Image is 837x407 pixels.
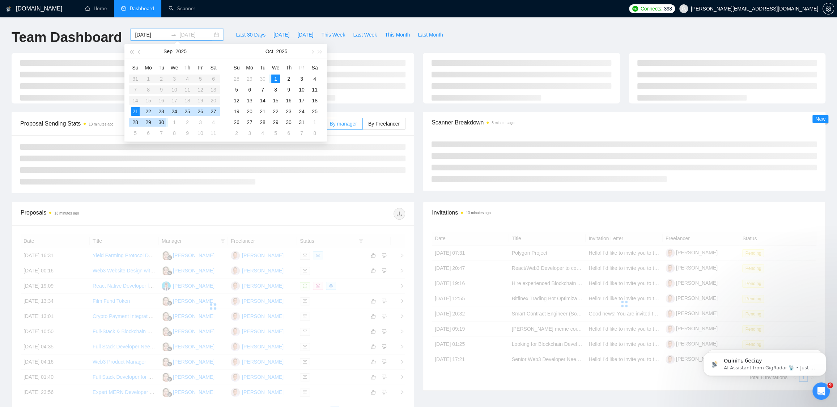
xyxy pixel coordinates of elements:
th: Su [129,62,142,73]
td: 2025-10-07 [256,84,269,95]
time: 5 minutes ago [492,121,514,125]
button: Emoji picker [23,237,29,243]
td: 2025-10-28 [256,117,269,128]
div: 23 [284,107,293,116]
td: 2025-10-27 [243,117,256,128]
div: 8 [271,85,280,94]
div: 21 [131,107,140,116]
div: Нажаль не допомогло [68,41,139,57]
td: 2025-10-05 [230,84,243,95]
td: 2025-10-17 [295,95,308,106]
td: 2025-11-08 [308,128,321,139]
button: setting [823,3,834,14]
td: 2025-09-23 [155,106,168,117]
div: У сапорт команди сьогодні вихідний, перепрошуємо за незручності 🙏 [12,131,113,145]
div: Доброго дня, [PERSON_NAME] передали 🙏 [6,103,119,126]
div: Нажаль не допомогло [74,46,133,53]
div: 7 [297,129,306,137]
td: 2025-10-20 [243,106,256,117]
button: This Month [381,29,414,41]
span: dashboard [121,6,126,11]
td: 2025-10-21 [256,106,269,117]
td: 2025-10-05 [129,128,142,139]
span: This Week [321,31,345,39]
th: We [168,62,181,73]
div: 6 [284,129,293,137]
td: 2025-10-03 [295,73,308,84]
td: 2025-10-23 [282,106,295,117]
input: Start date [135,31,168,39]
div: Proposals [21,208,213,220]
div: 22 [271,107,280,116]
button: Home [113,3,127,17]
td: 2025-10-29 [269,117,282,128]
td: 2025-10-30 [282,117,295,128]
span: [DATE] [273,31,289,39]
div: 17 [297,96,306,105]
th: Fr [295,62,308,73]
td: 2025-11-03 [243,128,256,139]
div: dmitry.lobachov@osambit.com says… [6,58,139,86]
span: [DATE] [297,31,313,39]
div: 5 [131,129,140,137]
div: Dima says… [6,150,139,219]
div: 6 [144,129,153,137]
div: 1 [271,75,280,83]
td: 2025-10-10 [295,84,308,95]
b: [PERSON_NAME] [31,89,72,94]
td: 2025-10-11 [207,128,220,139]
div: [PERSON_NAME], перевірте будь ласка у себе: [6,150,119,213]
img: logo [6,3,11,15]
th: Tu [256,62,269,73]
div: 9 [284,85,293,94]
th: Th [282,62,295,73]
th: Fr [194,62,207,73]
td: 2025-10-10 [194,128,207,139]
div: 8 [170,129,179,137]
a: searchScanner [169,5,195,12]
button: [DATE] [269,29,293,41]
span: New [815,116,825,122]
td: 2025-10-09 [282,84,295,95]
div: Dima says… [6,86,139,103]
span: By Freelancer [368,121,400,127]
div: 21 [258,107,267,116]
h1: Team Dashboard [12,29,122,46]
span: 398 [664,5,672,13]
button: Sep [163,44,173,59]
div: 4 [209,118,218,127]
td: 2025-10-14 [256,95,269,106]
div: 29 [271,118,280,127]
time: 13 minutes ago [89,122,113,126]
div: [PERSON_NAME], перевірте будь ласка у себе: [12,154,113,169]
div: 25 [183,107,192,116]
div: У сапорт команди сьогодні вихідний, перепрошуємо за незручності 🙏 [6,127,119,149]
span: Last 30 Days [236,31,265,39]
span: to [171,32,177,38]
div: 30 [258,75,267,83]
input: End date [179,31,212,39]
span: swap-right [171,32,177,38]
td: 2025-10-18 [308,95,321,106]
span: Invitations [432,208,816,217]
span: user [681,6,686,11]
div: 10 [196,129,205,137]
div: 5 [271,129,280,137]
td: 2025-10-02 [181,117,194,128]
span: Connects: [641,5,662,13]
td: 2025-10-01 [168,117,181,128]
div: joined the conversation [31,88,123,94]
td: 2025-09-25 [181,106,194,117]
img: Profile image for Dima [21,4,32,16]
td: 2025-10-04 [308,73,321,84]
div: 5 [232,85,241,94]
time: 13 minutes ago [54,211,79,215]
td: 2025-11-07 [295,128,308,139]
td: 2025-11-05 [269,128,282,139]
th: Sa [308,62,321,73]
div: 28 [131,118,140,127]
td: 2025-10-06 [142,128,155,139]
td: 2025-10-08 [269,84,282,95]
div: 26 [232,118,241,127]
td: 2025-10-11 [308,84,321,95]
